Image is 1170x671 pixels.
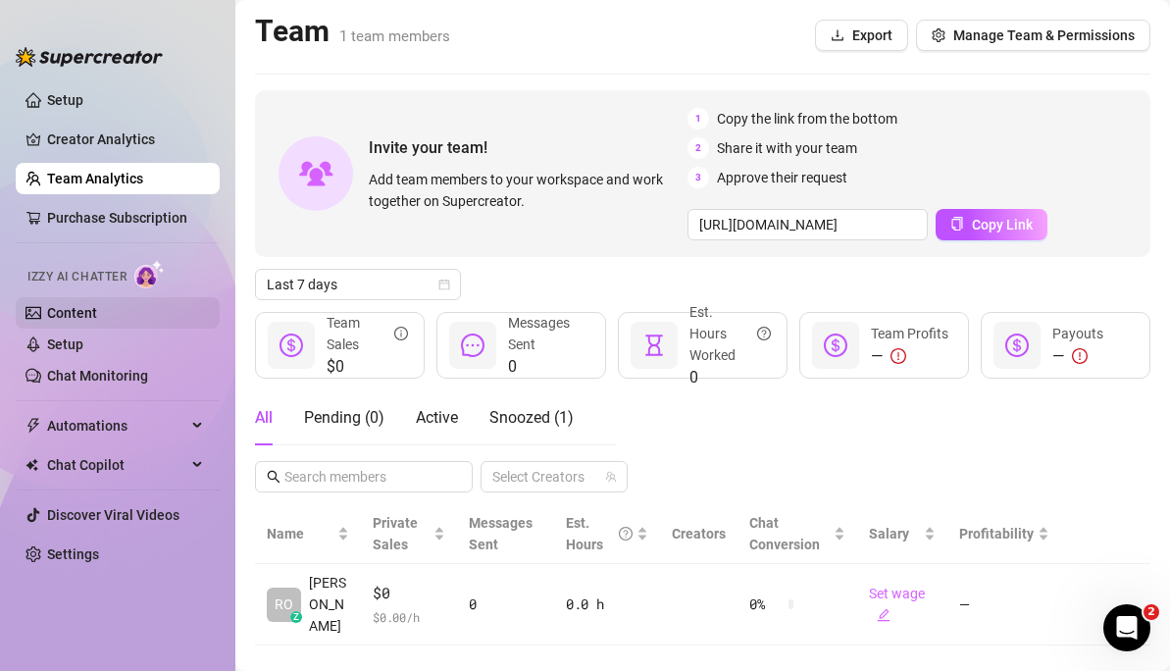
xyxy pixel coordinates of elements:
span: Snoozed ( 1 ) [489,408,574,427]
div: — [871,344,948,368]
span: question-circle [619,512,633,555]
span: dollar-circle [280,334,303,357]
span: Last 7 days [267,270,449,299]
span: download [831,28,844,42]
span: Izzy AI Chatter [27,268,127,286]
div: 0 [469,594,542,615]
span: Automations [47,410,186,441]
span: hourglass [642,334,666,357]
div: z [290,611,302,623]
span: RO [275,594,293,615]
span: calendar [438,279,450,290]
span: $0 [327,355,408,379]
span: Profitability [959,526,1034,542]
div: Team Sales [327,312,408,355]
span: 0 [508,355,589,379]
button: Copy Link [936,209,1047,240]
span: 0 [689,366,771,389]
h2: Team [255,13,450,50]
span: exclamation-circle [1072,348,1088,364]
span: Payouts [1052,326,1103,341]
span: 1 team members [339,27,450,45]
div: 0.0 h [566,594,648,615]
input: Search members [284,466,445,488]
span: Share it with your team [717,137,857,159]
span: thunderbolt [25,418,41,434]
a: Chat Monitoring [47,368,148,384]
span: Copy Link [972,217,1033,232]
a: Purchase Subscription [47,202,204,233]
img: logo-BBDzfeDw.svg [16,47,163,67]
span: dollar-circle [824,334,847,357]
span: Active [416,408,458,427]
span: search [267,470,280,484]
span: Add team members to your workspace and work together on Supercreator. [369,169,680,212]
div: All [255,406,273,430]
td: — [947,564,1061,645]
span: Chat Copilot [47,449,186,481]
a: Settings [47,546,99,562]
span: Manage Team & Permissions [953,27,1135,43]
th: Name [255,504,361,564]
iframe: Intercom live chat [1103,604,1150,651]
span: copy [950,217,964,231]
span: $ 0.00 /h [373,607,445,627]
span: Invite your team! [369,135,687,160]
span: Copy the link from the bottom [717,108,897,129]
span: 0 % [749,594,781,615]
th: Creators [660,504,738,564]
span: 3 [687,167,709,188]
div: Est. Hours [566,512,633,555]
span: Export [852,27,892,43]
a: Setup [47,92,83,108]
span: 2 [687,137,709,159]
a: Content [47,305,97,321]
span: Salary [869,526,909,542]
span: dollar-circle [1005,334,1029,357]
span: question-circle [757,301,771,366]
span: 1 [687,108,709,129]
span: edit [877,608,890,622]
a: Set wageedit [869,586,925,623]
img: Chat Copilot [25,458,38,472]
button: Export [815,20,908,51]
span: Team Profits [871,326,948,341]
div: — [1052,344,1103,368]
span: $0 [373,582,445,605]
span: info-circle [394,312,408,355]
a: Discover Viral Videos [47,507,179,523]
span: exclamation-circle [890,348,906,364]
div: Est. Hours Worked [689,301,771,366]
button: Manage Team & Permissions [916,20,1150,51]
span: setting [932,28,945,42]
span: 2 [1144,604,1159,620]
span: Name [267,523,333,544]
div: Pending ( 0 ) [304,406,384,430]
span: Private Sales [373,515,418,552]
a: Creator Analytics [47,124,204,155]
span: Messages Sent [469,515,533,552]
span: message [461,334,484,357]
span: Messages Sent [508,315,570,352]
span: team [605,471,617,483]
a: Setup [47,336,83,352]
img: AI Chatter [134,260,165,288]
span: [PERSON_NAME] [309,572,349,637]
span: Approve their request [717,167,847,188]
span: Chat Conversion [749,515,820,552]
a: Team Analytics [47,171,143,186]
